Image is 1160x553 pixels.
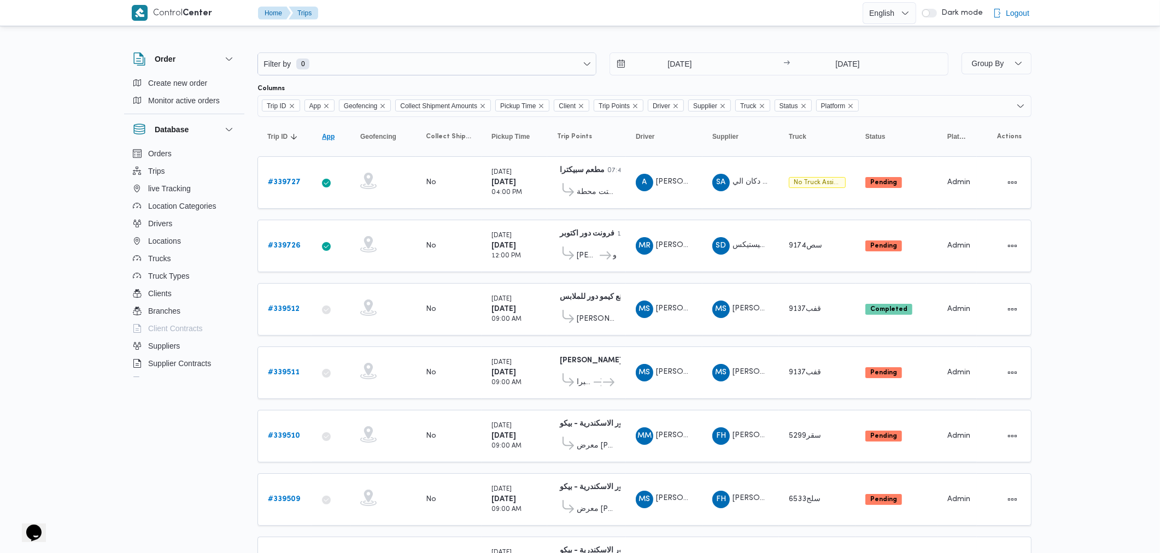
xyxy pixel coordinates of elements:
[1006,7,1029,20] span: Logout
[870,179,897,186] b: Pending
[491,169,512,175] small: [DATE]
[560,420,670,427] b: مخزن فرونت دور الاسكندرية - بيكو
[491,316,522,322] small: 09:00 AM
[733,305,878,312] span: [PERSON_NAME] الدين [PERSON_NAME]
[267,100,286,112] span: Trip ID
[577,186,616,199] span: تستت محطة
[132,5,148,21] img: X8yXhbKr1z7QwAAAABJRU5ErkJggg==
[268,239,301,252] a: #339726
[128,250,240,267] button: Trucks
[780,100,798,112] span: Status
[599,100,630,112] span: Trip Points
[639,364,651,381] span: MS
[639,301,651,318] span: MS
[578,103,584,109] button: Remove Client from selection in this group
[124,145,244,381] div: Database
[733,432,813,439] span: [PERSON_NAME]ه تربو
[865,304,912,315] span: Completed
[491,233,512,239] small: [DATE]
[133,123,236,136] button: Database
[491,423,512,429] small: [DATE]
[128,197,240,215] button: Location Categories
[693,100,717,112] span: Supplier
[947,305,970,313] span: Admin
[712,427,730,445] div: Ftha Hassan Jlal Abo Alhassan Shrkah Trabo
[560,230,614,237] b: فرونت دور اكتوبر
[426,368,436,378] div: No
[971,59,1004,68] span: Group By
[426,241,436,251] div: No
[947,369,970,376] span: Admin
[560,293,632,301] b: مصنع كيمو دور للملابس
[267,132,288,141] span: Trip ID; Sorted in descending order
[821,100,846,112] span: Platform
[491,242,516,249] b: [DATE]
[395,99,491,111] span: Collect Shipment Amounts
[638,237,651,255] span: MR
[733,242,916,249] span: شركة ديتاك لادارة المشروعات و الخدمات بى لوجيستيكس
[656,305,801,312] span: [PERSON_NAME] الدين [PERSON_NAME]
[128,180,240,197] button: live Tracking
[637,427,652,445] span: MM
[360,132,396,141] span: Geofencing
[789,305,821,313] span: قفب9137
[491,305,516,313] b: [DATE]
[128,337,240,355] button: Suppliers
[183,9,212,17] b: Center
[577,503,616,516] span: معرض [PERSON_NAME] - سموحة اسكندرية
[716,237,727,255] span: SD
[708,128,774,145] button: Supplier
[648,99,684,111] span: Driver
[554,99,589,111] span: Client
[789,369,821,376] span: قفب9137
[783,60,790,68] div: →
[947,242,970,249] span: Admin
[148,234,181,248] span: Locations
[1016,102,1025,110] button: Open list of options
[148,199,216,213] span: Location Categories
[263,128,307,145] button: Trip IDSorted in descending order
[997,132,1022,141] span: Actions
[491,190,522,196] small: 04:00 PM
[1004,174,1021,191] button: Actions
[870,369,897,376] b: Pending
[639,491,651,508] span: MS
[487,128,542,145] button: Pickup Time
[740,100,757,112] span: Truck
[426,132,472,141] span: Collect Shipment Amounts
[789,496,821,503] span: سلج6533
[262,57,292,70] span: Filter by
[124,74,244,114] div: Order
[128,232,240,250] button: Locations
[789,177,846,188] span: No Truck Assigned
[636,364,653,381] div: Muhammad Slah Aldin Said Muhammad
[789,132,806,141] span: Truck
[268,366,300,379] a: #339511
[947,179,970,186] span: Admin
[560,484,670,491] b: مخزن فرونت دور الاسكندرية - بيكو
[11,509,46,542] iframe: chat widget
[344,100,377,112] span: Geofencing
[148,217,172,230] span: Drivers
[793,53,902,75] input: Press the down key to open a popover containing a calendar.
[148,287,172,300] span: Clients
[870,496,897,503] b: Pending
[636,301,653,318] div: Muhammad Slah Aldin Said Muhammad
[128,320,240,337] button: Client Contracts
[865,240,902,251] span: Pending
[557,132,592,141] span: Trip Points
[128,372,240,390] button: Devices
[318,128,345,145] button: App
[712,301,730,318] div: Muhammad Slah Aldin Said Muhammad
[426,178,436,187] div: No
[148,164,165,178] span: Trips
[1004,364,1021,381] button: Actions
[577,313,616,326] span: [PERSON_NAME] العباسية
[719,103,726,109] button: Remove Supplier from selection in this group
[258,7,291,20] button: Home
[947,496,970,503] span: Admin
[636,427,653,445] div: Mahmood Muhammad Zki Muhammad Alkhtaib
[1004,301,1021,318] button: Actions
[716,491,726,508] span: FH
[712,132,739,141] span: Supplier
